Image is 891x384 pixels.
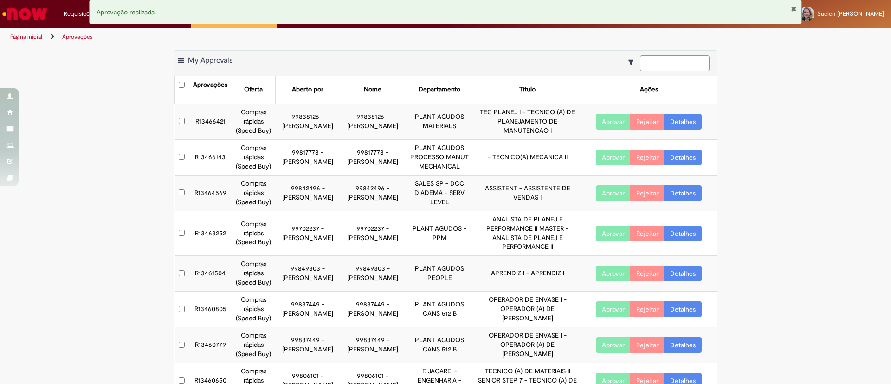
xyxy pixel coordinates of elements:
ul: Trilhas de página [7,28,587,46]
td: 99838126 - [PERSON_NAME] [275,104,340,139]
td: OPERADOR DE ENVASE I - OPERADOR (A) DE [PERSON_NAME] [474,292,581,327]
span: Aprovação realizada. [97,8,156,16]
td: R13460805 [189,292,232,327]
button: Fechar Notificação [791,5,797,13]
div: Nome [364,85,381,94]
button: Aprovar [596,226,631,241]
td: PLANT AGUDOS PROCESSO MANUT MECHANICAL [405,139,474,175]
i: Mostrar filtros para: Suas Solicitações [628,59,638,65]
button: Rejeitar [630,114,665,130]
a: Aprovações [62,33,93,40]
a: Página inicial [10,33,42,40]
td: PLANT AGUDOS PEOPLE [405,256,474,292]
td: Compras rápidas (Speed Buy) [232,292,275,327]
button: Rejeitar [630,226,665,241]
td: 99702237 - [PERSON_NAME] [340,211,405,256]
td: - TECNICO(A) MECANICA II [474,139,581,175]
button: Rejeitar [630,185,665,201]
div: Aberto por [292,85,323,94]
td: R13463252 [189,211,232,256]
td: ANALISTA DE PLANEJ E PERFORMANCE II MASTER - ANALISTA DE PLANEJ E PERFORMANCE II [474,211,581,256]
td: 99837449 - [PERSON_NAME] [275,327,340,363]
td: R13464569 [189,175,232,211]
a: Detalhes [664,266,702,281]
td: 99702237 - [PERSON_NAME] [275,211,340,256]
button: Rejeitar [630,150,665,165]
td: R13466421 [189,104,232,139]
td: TEC PLANEJ I - TECNICO (A) DE PLANEJAMENTO DE MANUTENCAO I [474,104,581,139]
td: SALES SP - DCC DIADEMA - SERV LEVEL [405,175,474,211]
td: Compras rápidas (Speed Buy) [232,175,275,211]
img: ServiceNow [1,5,49,23]
span: Suelen [PERSON_NAME] [817,10,884,18]
td: PLANT AGUDOS MATERIALS [405,104,474,139]
button: Aprovar [596,337,631,353]
div: Aprovações [193,80,227,90]
button: Aprovar [596,150,631,165]
td: 99837449 - [PERSON_NAME] [340,327,405,363]
button: Aprovar [596,185,631,201]
span: My Approvals [188,56,232,65]
td: Compras rápidas (Speed Buy) [232,211,275,256]
td: 99849303 - [PERSON_NAME] [275,256,340,292]
a: Detalhes [664,337,702,353]
td: Compras rápidas (Speed Buy) [232,139,275,175]
td: 99842496 - [PERSON_NAME] [340,175,405,211]
td: R13461504 [189,256,232,292]
a: Detalhes [664,185,702,201]
a: Detalhes [664,226,702,241]
td: Compras rápidas (Speed Buy) [232,104,275,139]
div: Título [519,85,536,94]
td: OPERADOR DE ENVASE I - OPERADOR (A) DE [PERSON_NAME] [474,327,581,363]
td: R13466143 [189,139,232,175]
button: Rejeitar [630,337,665,353]
td: 99837449 - [PERSON_NAME] [340,292,405,327]
td: PLANT AGUDOS CANS 512 B [405,327,474,363]
a: Detalhes [664,301,702,317]
div: Oferta [244,85,263,94]
td: R13460779 [189,327,232,363]
td: APRENDIZ I - APRENDIZ I [474,256,581,292]
td: ASSISTENT - ASSISTENTE DE VENDAS I [474,175,581,211]
td: Compras rápidas (Speed Buy) [232,256,275,292]
a: Detalhes [664,150,702,165]
td: 99842496 - [PERSON_NAME] [275,175,340,211]
td: 99849303 - [PERSON_NAME] [340,256,405,292]
td: PLANT AGUDOS - PPM [405,211,474,256]
td: Compras rápidas (Speed Buy) [232,327,275,363]
th: Aprovações [189,76,232,104]
td: 99838126 - [PERSON_NAME] [340,104,405,139]
td: 99837449 - [PERSON_NAME] [275,292,340,327]
button: Aprovar [596,266,631,281]
button: Aprovar [596,301,631,317]
span: Requisições [64,9,96,19]
button: Rejeitar [630,301,665,317]
td: 99817778 - [PERSON_NAME] [275,139,340,175]
div: Departamento [419,85,460,94]
button: Aprovar [596,114,631,130]
div: Ações [640,85,658,94]
a: Detalhes [664,114,702,130]
td: PLANT AGUDOS CANS 512 B [405,292,474,327]
td: 99817778 - [PERSON_NAME] [340,139,405,175]
button: Rejeitar [630,266,665,281]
